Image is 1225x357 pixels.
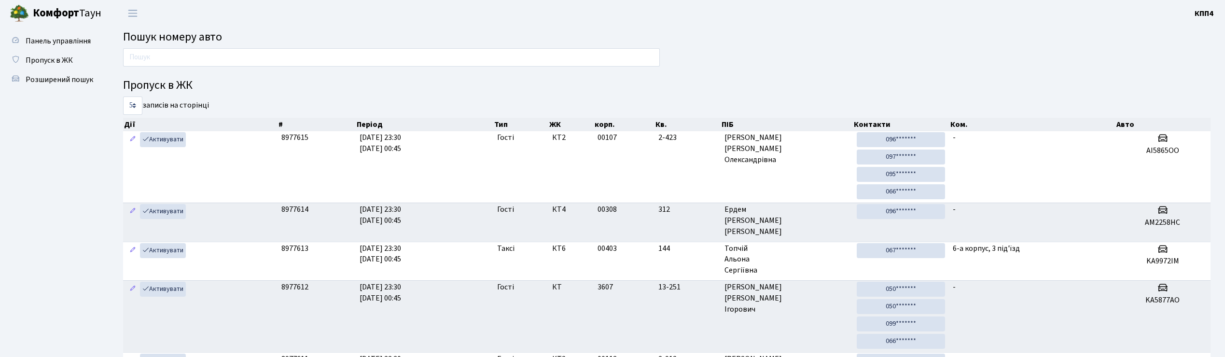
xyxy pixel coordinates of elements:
a: Редагувати [127,132,139,147]
button: Переключити навігацію [121,5,145,21]
span: 13-251 [658,282,717,293]
th: ПІБ [721,118,853,131]
span: Таун [33,5,101,22]
span: 8977613 [281,243,308,254]
span: [DATE] 23:30 [DATE] 00:45 [360,282,401,303]
span: Гості [497,132,514,143]
span: 312 [658,204,717,215]
span: Пошук номеру авто [123,28,222,45]
span: 2-423 [658,132,717,143]
th: Контакти [853,118,949,131]
h5: АМ2258НС [1119,218,1207,227]
span: КТ2 [552,132,590,143]
h4: Пропуск в ЖК [123,79,1211,93]
span: КТ [552,282,590,293]
a: Редагувати [127,204,139,219]
span: Розширений пошук [26,74,93,85]
span: - [953,132,956,143]
h5: KA5877AO [1119,296,1207,305]
a: Редагувати [127,243,139,258]
th: # [278,118,356,131]
span: 8977614 [281,204,308,215]
span: 00403 [598,243,617,254]
a: Активувати [140,282,186,297]
span: [DATE] 23:30 [DATE] 00:45 [360,204,401,226]
span: - [953,204,956,215]
span: 8977615 [281,132,308,143]
th: Дії [123,118,278,131]
h5: KA9972IM [1119,257,1207,266]
span: Таксі [497,243,515,254]
a: Активувати [140,204,186,219]
span: - [953,282,956,292]
span: Ердем [PERSON_NAME] [PERSON_NAME] [724,204,849,237]
span: Панель управління [26,36,91,46]
span: [PERSON_NAME] [PERSON_NAME] Ігорович [724,282,849,315]
a: Активувати [140,243,186,258]
th: Авто [1115,118,1211,131]
a: Редагувати [127,282,139,297]
th: Тип [493,118,548,131]
span: Гості [497,282,514,293]
span: 6-а корпус, 3 під'їзд [953,243,1020,254]
span: Гості [497,204,514,215]
span: 8977612 [281,282,308,292]
img: logo.png [10,4,29,23]
h5: AI5865OO [1119,146,1207,155]
th: Кв. [654,118,721,131]
span: [DATE] 23:30 [DATE] 00:45 [360,132,401,154]
a: Активувати [140,132,186,147]
span: 00308 [598,204,617,215]
span: [PERSON_NAME] [PERSON_NAME] Олександрівна [724,132,849,165]
span: [DATE] 23:30 [DATE] 00:45 [360,243,401,265]
label: записів на сторінці [123,96,209,115]
th: корп. [594,118,654,131]
a: Розширений пошук [5,70,101,89]
span: 3607 [598,282,613,292]
span: Пропуск в ЖК [26,55,73,66]
span: КТ6 [552,243,590,254]
th: Період [356,118,494,131]
a: Панель управління [5,31,101,51]
select: записів на сторінці [123,96,142,115]
span: КТ4 [552,204,590,215]
th: Ком. [949,118,1115,131]
span: 00107 [598,132,617,143]
input: Пошук [123,48,660,67]
a: КПП4 [1195,8,1213,19]
span: Топчій Альона Сергіївна [724,243,849,276]
th: ЖК [548,118,594,131]
b: Комфорт [33,5,79,21]
a: Пропуск в ЖК [5,51,101,70]
span: 144 [658,243,717,254]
